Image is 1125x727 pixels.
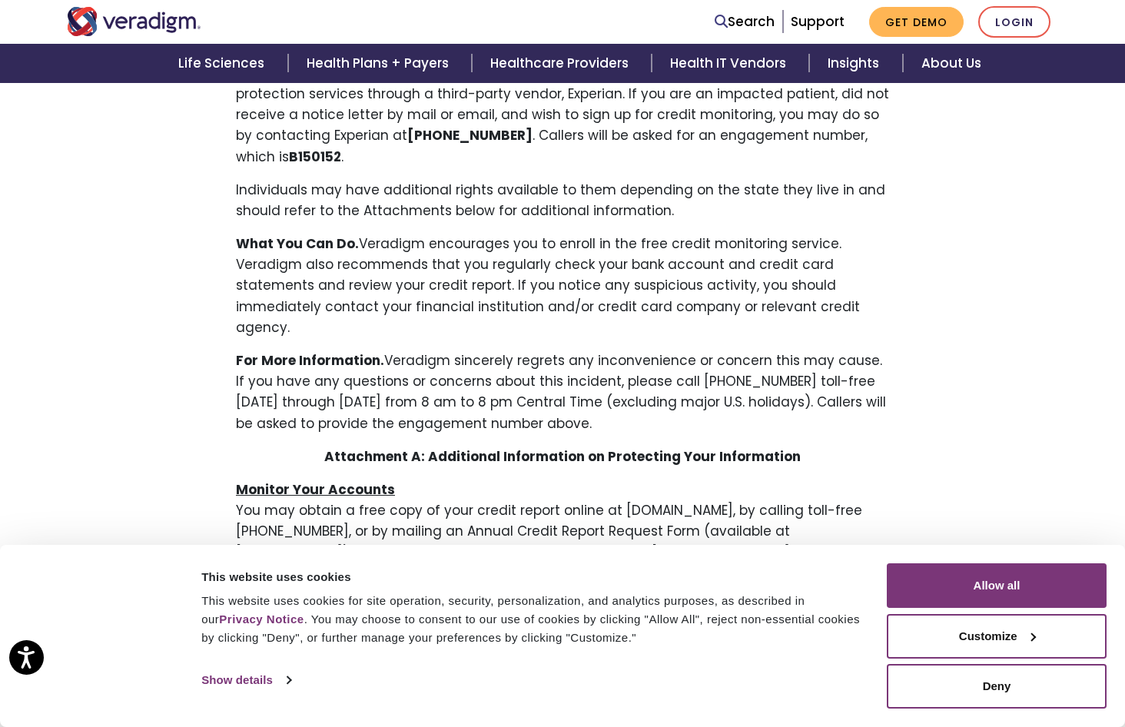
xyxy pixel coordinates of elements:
strong: [PHONE_NUMBER] [407,126,533,144]
div: This website uses cookies for site operation, security, personalization, and analytics purposes, ... [201,592,869,647]
p: You may obtain a free copy of your credit report online at [DOMAIN_NAME], by calling toll-free [P... [236,480,889,605]
a: Search [715,12,775,32]
a: Get Demo [869,7,964,37]
a: Health Plans + Payers [288,44,472,83]
a: Life Sciences [160,44,287,83]
strong: What You Can Do. [236,234,359,253]
p: Individuals may have additional rights available to them depending on the state they live in and ... [236,180,889,221]
p: To help protect potentially impacted patients, Veradigm is offering credit monitoring and identit... [236,63,889,168]
a: Health IT Vendors [652,44,809,83]
strong: Attachment A: Additional Information on Protecting Your Information [324,447,801,466]
div: This website uses cookies [201,568,869,586]
iframe: Drift Chat Widget [830,616,1107,709]
a: Support [791,12,845,31]
p: Veradigm encourages you to enroll in the free credit monitoring service. Veradigm also recommends... [236,234,889,338]
button: Customize [887,614,1107,659]
a: Show details [201,669,290,692]
strong: B150152 [289,148,341,166]
strong: For More Information. [236,351,384,370]
p: Veradigm sincerely regrets any inconvenience or concern this may cause. If you have any questions... [236,350,889,434]
a: Privacy Notice [219,612,304,626]
img: Veradigm logo [67,7,201,36]
button: Allow all [887,563,1107,608]
a: Insights [809,44,902,83]
a: Login [978,6,1050,38]
u: Monitor Your Accounts [236,480,395,499]
a: Healthcare Providers [472,44,652,83]
a: About Us [903,44,1000,83]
